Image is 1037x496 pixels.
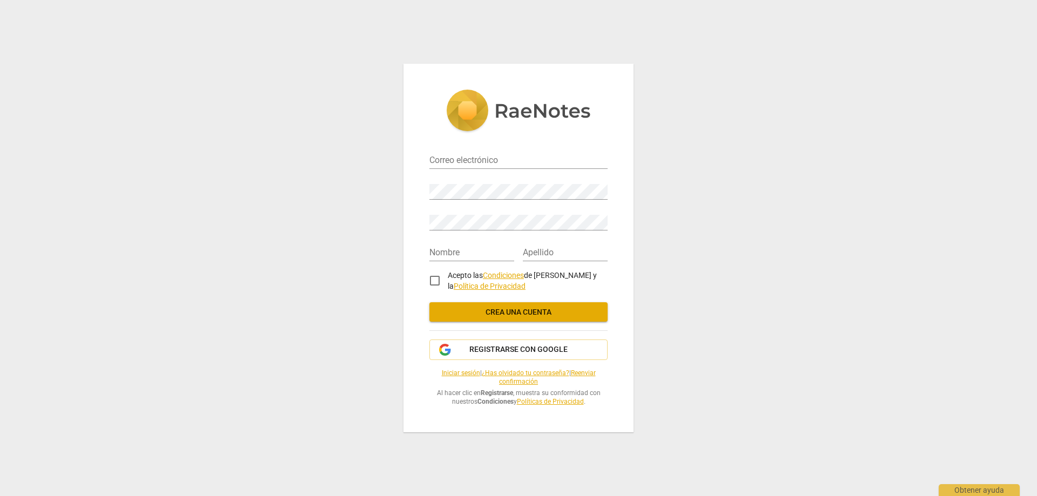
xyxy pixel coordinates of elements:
[517,398,584,405] a: Políticas de Privacidad
[429,302,608,322] button: Crea una cuenta
[429,339,608,360] button: Registrarse con Google
[429,389,608,406] span: Al hacer clic en , muestra su conformidad con nuestros y .
[438,307,599,318] span: Crea una cuenta
[454,282,526,290] a: Política de Privacidad
[483,271,524,280] a: Condiciones
[477,398,514,405] b: Condiciones
[469,344,568,355] span: Registrarse con Google
[482,369,569,377] a: ¿Has olvidado tu contraseña?
[499,369,596,386] a: Reenviar confirmación
[446,90,591,134] img: 5ac2273c67554f335776073100b6d88f.svg
[939,484,1020,496] div: Obtener ayuda
[481,389,513,397] b: Registrarse
[429,369,608,386] span: | |
[442,369,480,377] a: Iniciar sesión
[448,271,597,291] span: Acepto las de [PERSON_NAME] y la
